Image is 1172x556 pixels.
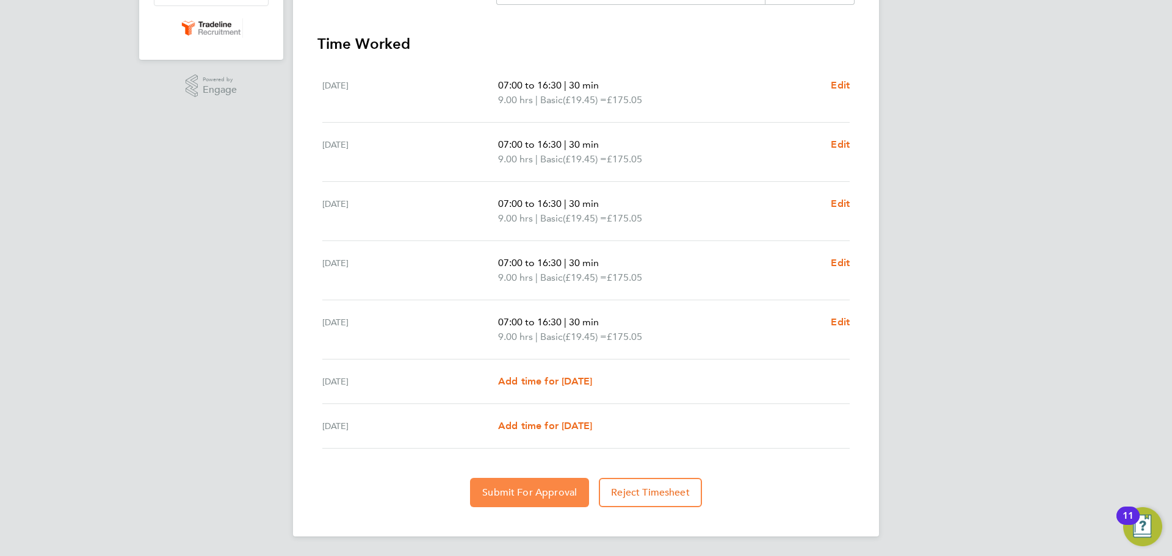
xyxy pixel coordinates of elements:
span: Add time for [DATE] [498,375,592,387]
span: £175.05 [607,153,642,165]
a: Edit [831,137,850,152]
span: | [535,272,538,283]
span: £175.05 [607,94,642,106]
span: 30 min [569,79,599,91]
a: Edit [831,256,850,270]
a: Add time for [DATE] [498,419,592,433]
span: 9.00 hrs [498,272,533,283]
span: (£19.45) = [563,331,607,342]
span: | [564,316,566,328]
span: 30 min [569,316,599,328]
span: 9.00 hrs [498,331,533,342]
span: Edit [831,316,850,328]
span: Edit [831,257,850,269]
span: (£19.45) = [563,272,607,283]
span: £175.05 [607,272,642,283]
span: | [535,153,538,165]
span: | [535,94,538,106]
span: 9.00 hrs [498,94,533,106]
span: Edit [831,79,850,91]
span: 9.00 hrs [498,212,533,224]
a: Edit [831,315,850,330]
span: (£19.45) = [563,153,607,165]
div: [DATE] [322,374,498,389]
h3: Time Worked [317,34,855,54]
a: Go to home page [154,18,269,38]
span: Basic [540,93,563,107]
a: Edit [831,197,850,211]
span: 07:00 to 16:30 [498,79,562,91]
span: 07:00 to 16:30 [498,257,562,269]
span: | [564,79,566,91]
span: Powered by [203,74,237,85]
span: Add time for [DATE] [498,420,592,431]
span: (£19.45) = [563,212,607,224]
span: (£19.45) = [563,94,607,106]
button: Open Resource Center, 11 new notifications [1123,507,1162,546]
span: Basic [540,152,563,167]
div: 11 [1123,516,1134,532]
span: Edit [831,198,850,209]
button: Submit For Approval [470,478,589,507]
span: £175.05 [607,212,642,224]
span: Basic [540,330,563,344]
span: Submit For Approval [482,486,577,499]
span: Engage [203,85,237,95]
span: | [535,331,538,342]
span: 30 min [569,257,599,269]
span: 30 min [569,198,599,209]
span: 07:00 to 16:30 [498,139,562,150]
div: [DATE] [322,256,498,285]
span: | [564,139,566,150]
span: Basic [540,270,563,285]
div: [DATE] [322,197,498,226]
div: [DATE] [322,315,498,344]
button: Reject Timesheet [599,478,702,507]
span: 30 min [569,139,599,150]
div: [DATE] [322,137,498,167]
span: Reject Timesheet [611,486,690,499]
span: £175.05 [607,331,642,342]
span: 07:00 to 16:30 [498,316,562,328]
div: [DATE] [322,78,498,107]
span: | [564,198,566,209]
span: Edit [831,139,850,150]
span: 9.00 hrs [498,153,533,165]
a: Powered byEngage [186,74,237,98]
img: tradelinerecruitment-logo-retina.png [179,18,243,38]
span: | [564,257,566,269]
span: | [535,212,538,224]
a: Edit [831,78,850,93]
div: [DATE] [322,419,498,433]
a: Add time for [DATE] [498,374,592,389]
span: Basic [540,211,563,226]
span: 07:00 to 16:30 [498,198,562,209]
